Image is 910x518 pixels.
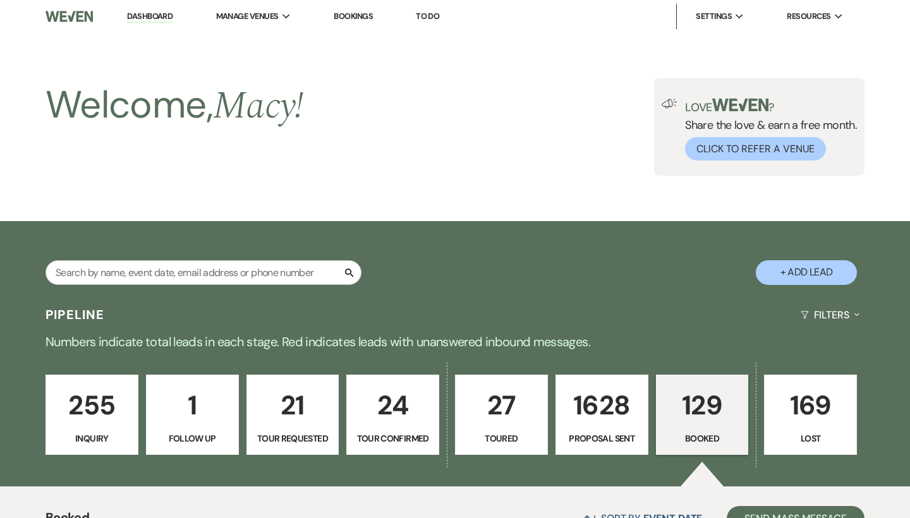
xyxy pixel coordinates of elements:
[463,431,540,445] p: Toured
[334,11,373,21] a: Bookings
[712,99,768,111] img: weven-logo-green.svg
[656,375,749,455] a: 129Booked
[564,384,640,426] p: 1628
[555,375,648,455] a: 1628Proposal Sent
[564,431,640,445] p: Proposal Sent
[463,384,540,426] p: 27
[664,431,741,445] p: Booked
[662,99,677,109] img: loud-speaker-illustration.svg
[54,384,130,426] p: 255
[677,99,857,160] div: Share the love & earn a free month.
[216,10,279,23] span: Manage Venues
[255,431,331,445] p: Tour Requested
[45,260,361,285] input: Search by name, event date, email address or phone number
[127,11,173,23] a: Dashboard
[764,375,857,455] a: 169Lost
[664,384,741,426] p: 129
[346,375,439,455] a: 24Tour Confirmed
[246,375,339,455] a: 21Tour Requested
[772,384,849,426] p: 169
[455,375,548,455] a: 27Toured
[796,298,864,332] button: Filters
[685,99,857,113] p: Love ?
[416,11,439,21] a: To Do
[756,260,857,285] button: + Add Lead
[45,3,93,30] img: Weven Logo
[255,384,331,426] p: 21
[787,10,830,23] span: Resources
[45,78,304,133] h2: Welcome,
[45,306,105,323] h3: Pipeline
[685,137,826,160] button: Click to Refer a Venue
[355,384,431,426] p: 24
[146,375,239,455] a: 1Follow Up
[54,431,130,445] p: Inquiry
[355,431,431,445] p: Tour Confirmed
[696,10,732,23] span: Settings
[772,431,849,445] p: Lost
[154,384,231,426] p: 1
[213,77,304,135] span: Macy !
[154,431,231,445] p: Follow Up
[45,375,138,455] a: 255Inquiry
